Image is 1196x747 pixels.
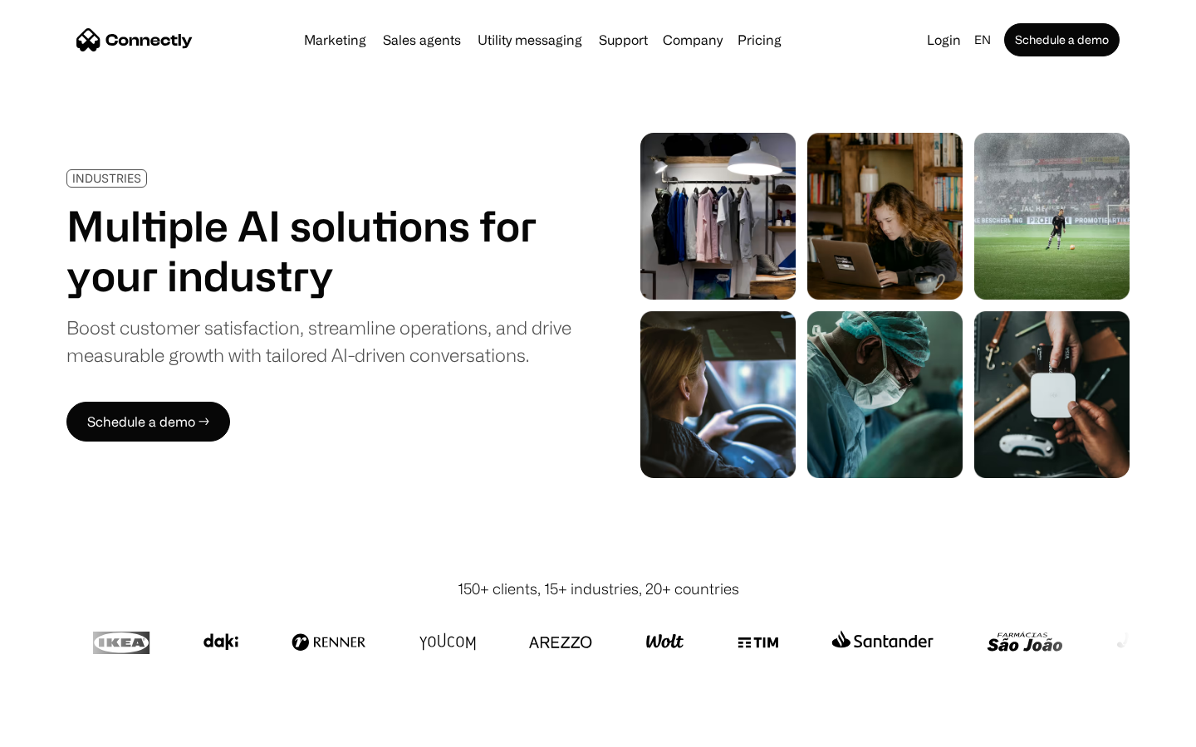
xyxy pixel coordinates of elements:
div: Company [663,28,723,51]
h1: Multiple AI solutions for your industry [66,201,571,300]
a: Schedule a demo → [66,402,230,442]
a: Login [920,28,968,51]
a: Sales agents [376,33,468,46]
div: en [974,28,991,51]
a: Schedule a demo [1004,23,1120,56]
div: Boost customer satisfaction, streamline operations, and drive measurable growth with tailored AI-... [66,314,571,369]
a: Pricing [731,33,788,46]
a: Utility messaging [471,33,589,46]
a: Support [592,33,654,46]
aside: Language selected: English [17,716,100,741]
a: Marketing [297,33,373,46]
div: 150+ clients, 15+ industries, 20+ countries [458,578,739,600]
div: INDUSTRIES [72,172,141,184]
ul: Language list [33,718,100,741]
